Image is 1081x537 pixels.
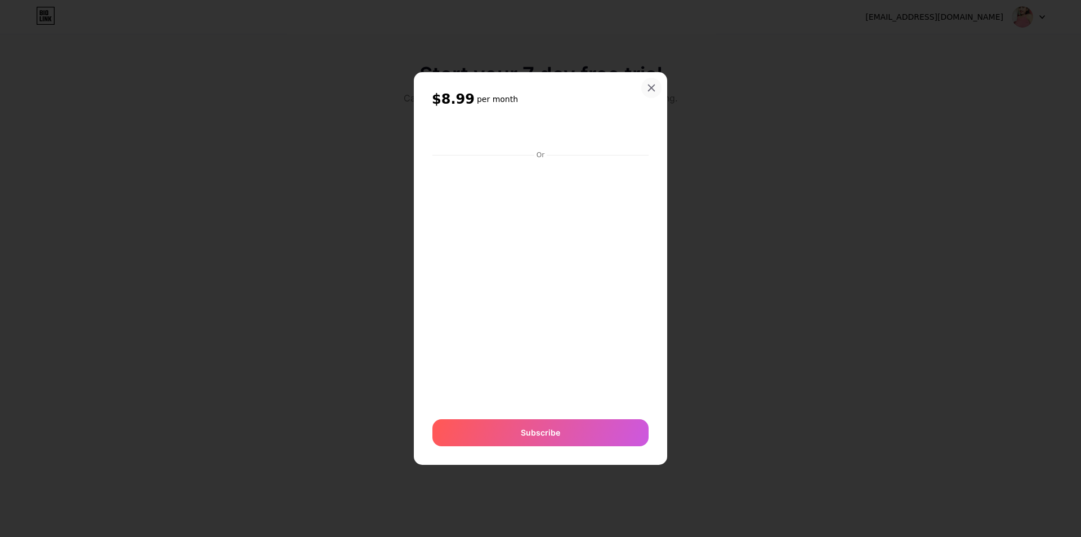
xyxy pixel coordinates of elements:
span: Subscribe [521,427,560,438]
div: Or [534,150,547,159]
span: $8.99 [432,90,475,108]
iframe: Secure payment input frame [432,120,649,147]
h6: per month [477,94,518,105]
iframe: Secure payment input frame [430,161,651,408]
